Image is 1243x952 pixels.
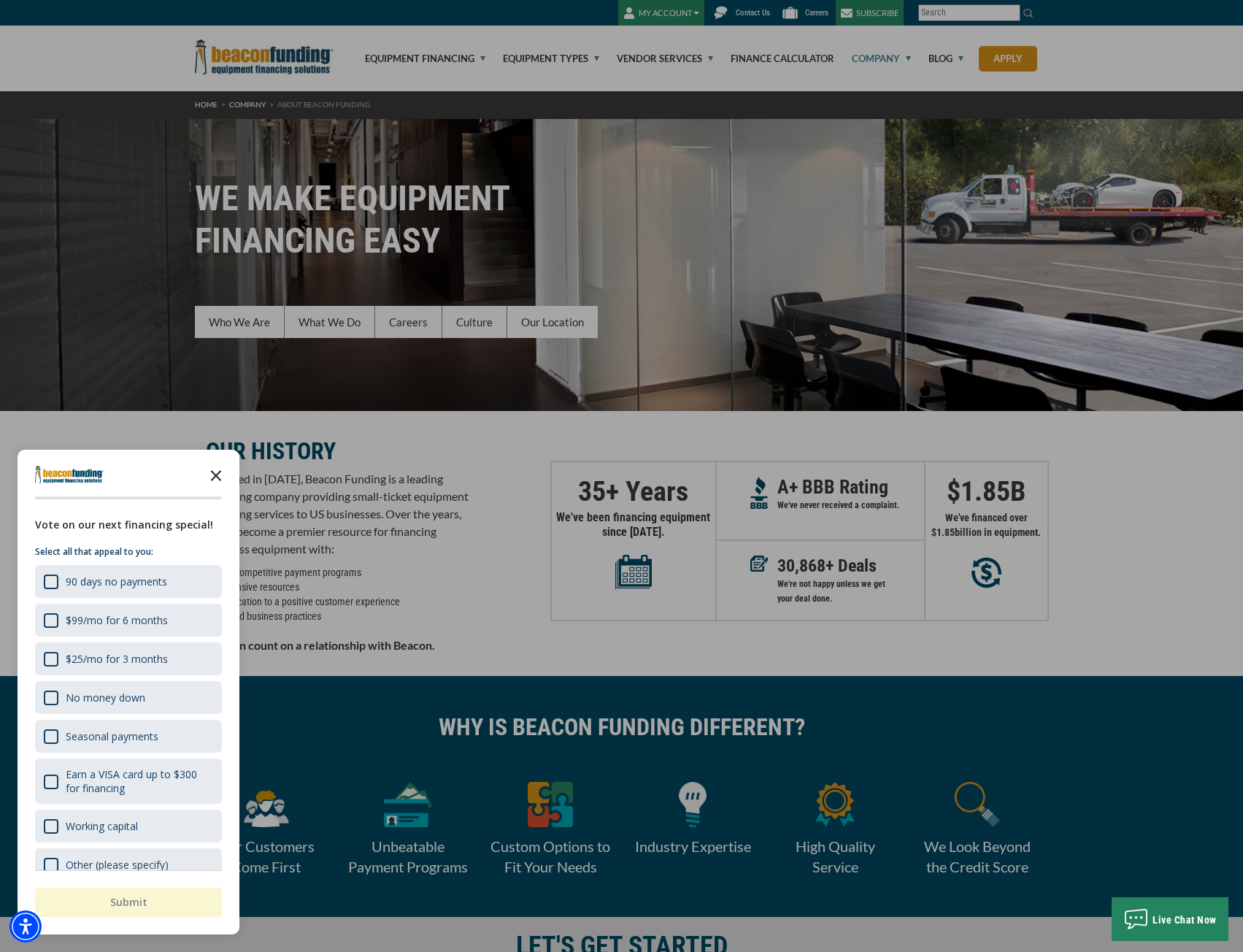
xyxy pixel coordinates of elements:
[66,767,213,795] div: Earn a VISA card up to $300 for financing
[35,810,222,842] div: Working capital
[35,759,222,804] div: Earn a VISA card up to $300 for financing
[66,858,169,872] div: Other (please specify)
[66,691,145,705] div: No money down
[66,652,168,666] div: $25/mo for 3 months
[1152,914,1217,926] span: Live Chat Now
[66,613,168,627] div: $99/mo for 6 months
[35,565,222,598] div: 90 days no payments
[35,517,222,533] div: Vote on our next financing special!
[35,720,222,753] div: Seasonal payments
[35,848,222,881] div: Other (please specify)
[18,450,239,934] div: Survey
[66,819,138,833] div: Working capital
[9,910,42,943] div: Accessibility Menu
[66,575,167,588] div: 90 days no payments
[35,681,222,714] div: No money down
[66,729,158,743] div: Seasonal payments
[35,888,222,917] button: Submit
[35,642,222,675] div: $25/mo for 3 months
[1112,897,1228,941] button: Live Chat Now
[35,466,104,483] img: Company logo
[35,545,222,559] p: Select all that appeal to you:
[201,460,231,489] button: Close the survey
[35,604,222,637] div: $99/mo for 6 months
